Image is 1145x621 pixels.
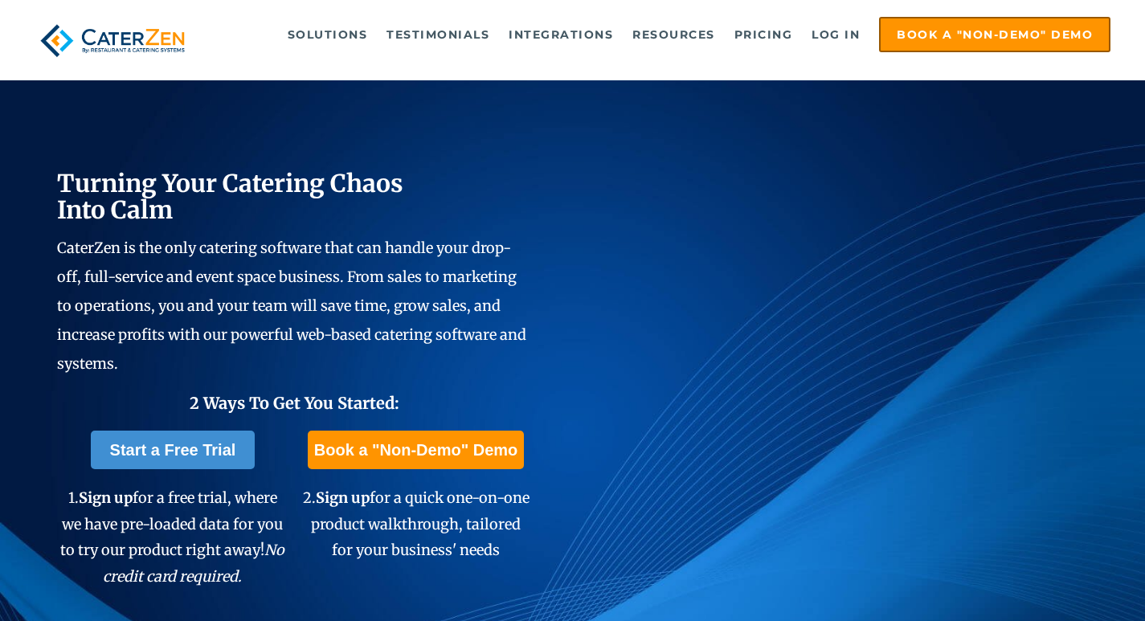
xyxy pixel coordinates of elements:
[60,488,284,585] span: 1. for a free trial, where we have pre-loaded data for you to try our product right away!
[624,18,723,51] a: Resources
[308,431,524,469] a: Book a "Non-Demo" Demo
[303,488,530,559] span: 2. for a quick one-on-one product walkthrough, tailored for your business' needs
[280,18,376,51] a: Solutions
[190,393,399,413] span: 2 Ways To Get You Started:
[57,168,403,225] span: Turning Your Catering Chaos Into Calm
[378,18,497,51] a: Testimonials
[57,239,526,373] span: CaterZen is the only catering software that can handle your drop-off, full-service and event spac...
[316,488,370,507] span: Sign up
[103,541,284,585] em: No credit card required.
[501,18,621,51] a: Integrations
[804,18,868,51] a: Log in
[879,17,1110,52] a: Book a "Non-Demo" Demo
[726,18,801,51] a: Pricing
[1002,558,1127,603] iframe: Help widget launcher
[219,17,1111,52] div: Navigation Menu
[79,488,133,507] span: Sign up
[35,17,191,64] img: caterzen
[91,431,256,469] a: Start a Free Trial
